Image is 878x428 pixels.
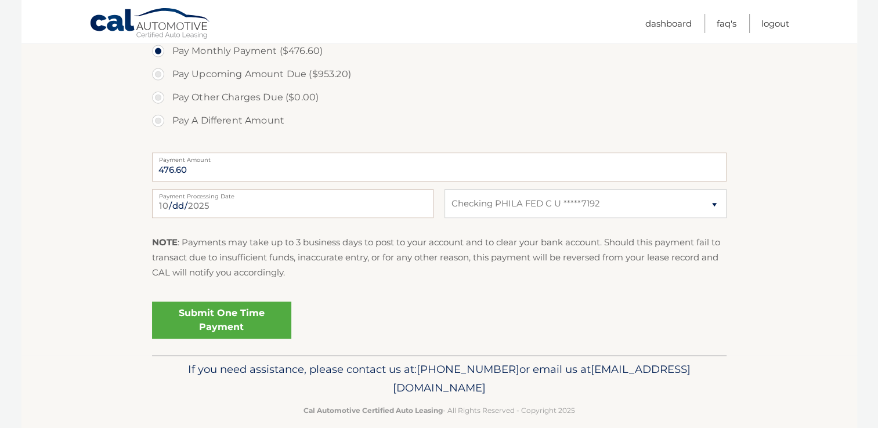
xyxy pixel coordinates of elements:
[152,109,727,132] label: Pay A Different Amount
[152,189,433,218] input: Payment Date
[89,8,211,41] a: Cal Automotive
[152,153,727,182] input: Payment Amount
[152,86,727,109] label: Pay Other Charges Due ($0.00)
[152,153,727,162] label: Payment Amount
[645,14,692,33] a: Dashboard
[152,235,727,281] p: : Payments may take up to 3 business days to post to your account and to clear your bank account....
[152,237,178,248] strong: NOTE
[717,14,736,33] a: FAQ's
[160,404,719,416] p: - All Rights Reserved - Copyright 2025
[152,63,727,86] label: Pay Upcoming Amount Due ($953.20)
[160,360,719,397] p: If you need assistance, please contact us at: or email us at
[152,302,291,339] a: Submit One Time Payment
[152,189,433,198] label: Payment Processing Date
[303,406,443,415] strong: Cal Automotive Certified Auto Leasing
[393,362,691,394] span: [EMAIL_ADDRESS][DOMAIN_NAME]
[761,14,789,33] a: Logout
[417,362,519,376] span: [PHONE_NUMBER]
[152,39,727,63] label: Pay Monthly Payment ($476.60)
